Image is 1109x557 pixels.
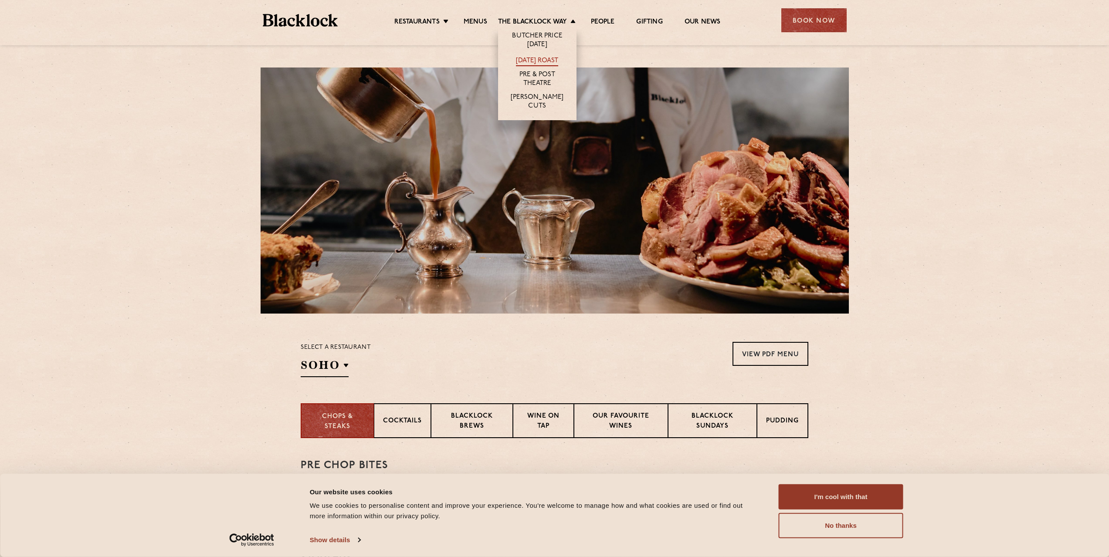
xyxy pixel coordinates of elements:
[516,57,558,66] a: [DATE] Roast
[779,484,903,510] button: I'm cool with that
[310,533,360,547] a: Show details
[591,18,614,27] a: People
[636,18,662,27] a: Gifting
[263,14,338,27] img: BL_Textured_Logo-footer-cropped.svg
[301,358,349,377] h2: SOHO
[677,412,748,432] p: Blacklock Sundays
[310,500,759,521] div: We use cookies to personalise content and improve your experience. You're welcome to manage how a...
[766,416,799,427] p: Pudding
[214,533,290,547] a: Usercentrics Cookiebot - opens in a new window
[522,412,565,432] p: Wine on Tap
[394,18,440,27] a: Restaurants
[301,342,371,353] p: Select a restaurant
[583,412,658,432] p: Our favourite wines
[498,18,567,27] a: The Blacklock Way
[310,412,365,432] p: Chops & Steaks
[685,18,721,27] a: Our News
[507,71,568,89] a: Pre & Post Theatre
[779,513,903,538] button: No thanks
[440,412,504,432] p: Blacklock Brews
[507,93,568,111] a: [PERSON_NAME] Cuts
[383,416,422,427] p: Cocktails
[464,18,487,27] a: Menus
[301,460,808,471] h3: Pre Chop Bites
[310,486,759,497] div: Our website uses cookies
[733,342,808,366] a: View PDF Menu
[507,32,568,50] a: Butcher Price [DATE]
[781,8,847,32] div: Book Now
